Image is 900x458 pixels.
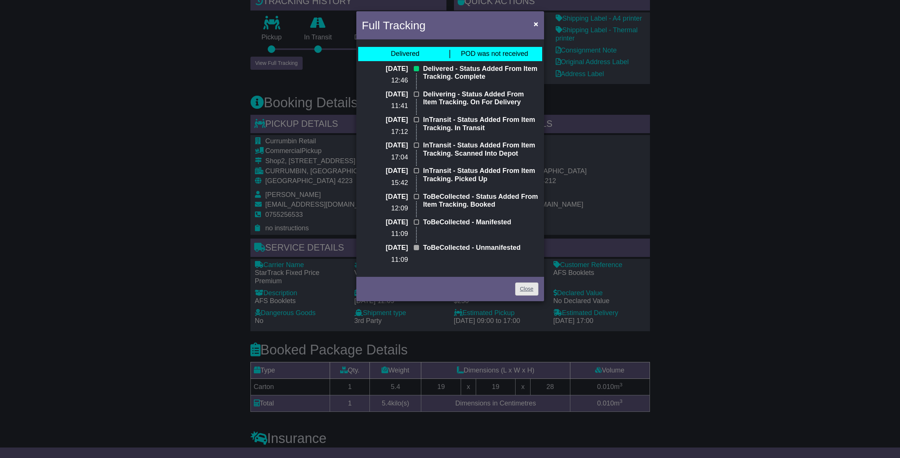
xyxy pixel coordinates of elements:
[423,167,538,183] p: InTransit - Status Added From Item Tracking. Picked Up
[362,116,408,124] p: [DATE]
[461,50,528,57] span: POD was not received
[362,102,408,110] p: 11:41
[362,256,408,264] p: 11:09
[362,90,408,99] p: [DATE]
[362,204,408,213] p: 12:09
[423,244,538,252] p: ToBeCollected - Unmanifested
[423,116,538,132] p: InTransit - Status Added From Item Tracking. In Transit
[362,230,408,238] p: 11:09
[423,218,538,227] p: ToBeCollected - Manifested
[530,16,542,32] button: Close
[423,65,538,81] p: Delivered - Status Added From Item Tracking. Complete
[362,153,408,162] p: 17:04
[362,193,408,201] p: [DATE]
[391,50,419,58] div: Delivered
[362,77,408,85] p: 12:46
[515,282,538,296] a: Close
[534,20,538,28] span: ×
[362,244,408,252] p: [DATE]
[423,90,538,107] p: Delivering - Status Added From Item Tracking. On For Delivery
[362,141,408,150] p: [DATE]
[362,179,408,187] p: 15:42
[423,141,538,158] p: InTransit - Status Added From Item Tracking. Scanned Into Depot
[362,17,426,34] h4: Full Tracking
[362,167,408,175] p: [DATE]
[362,218,408,227] p: [DATE]
[362,65,408,73] p: [DATE]
[423,193,538,209] p: ToBeCollected - Status Added From Item Tracking. Booked
[362,128,408,136] p: 17:12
